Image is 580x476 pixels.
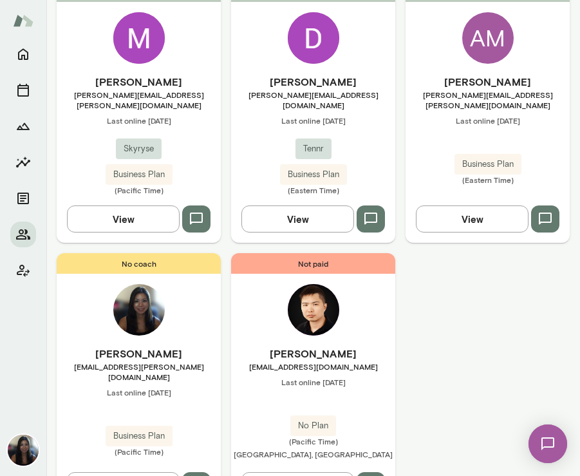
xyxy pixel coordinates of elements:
[113,12,165,64] img: Minnie Yoo
[280,168,347,181] span: Business Plan
[406,74,570,90] h6: [PERSON_NAME]
[234,450,393,459] span: [GEOGRAPHIC_DATA], [GEOGRAPHIC_DATA]
[454,158,521,171] span: Business Plan
[57,185,221,195] span: (Pacific Time)
[57,115,221,126] span: Last online [DATE]
[290,419,336,432] span: No Plan
[8,435,39,466] img: Chiao Dyi
[231,74,395,90] h6: [PERSON_NAME]
[231,377,395,387] span: Last online [DATE]
[57,346,221,361] h6: [PERSON_NAME]
[57,361,221,382] span: [EMAIL_ADDRESS][PERSON_NAME][DOMAIN_NAME]
[113,284,165,336] img: Chiao Dyi
[406,90,570,110] span: [PERSON_NAME][EMAIL_ADDRESS][PERSON_NAME][DOMAIN_NAME]
[10,113,36,139] button: Growth Plan
[231,361,395,372] span: [EMAIL_ADDRESS][DOMAIN_NAME]
[116,142,162,155] span: Skyryse
[10,149,36,175] button: Insights
[288,284,339,336] img: Richard Widjaja
[10,41,36,67] button: Home
[231,253,395,274] span: Not paid
[416,205,529,233] button: View
[406,115,570,126] span: Last online [DATE]
[231,90,395,110] span: [PERSON_NAME][EMAIL_ADDRESS][DOMAIN_NAME]
[231,346,395,361] h6: [PERSON_NAME]
[406,175,570,185] span: (Eastern Time)
[57,90,221,110] span: [PERSON_NAME][EMAIL_ADDRESS][PERSON_NAME][DOMAIN_NAME]
[10,186,36,211] button: Documents
[462,12,514,64] div: AM
[106,168,173,181] span: Business Plan
[10,222,36,247] button: Members
[57,253,221,274] span: No coach
[13,8,33,33] img: Mento
[231,115,395,126] span: Last online [DATE]
[10,258,36,283] button: Client app
[57,446,221,457] span: (Pacific Time)
[57,74,221,90] h6: [PERSON_NAME]
[67,205,180,233] button: View
[231,185,395,195] span: (Eastern Time)
[10,77,36,103] button: Sessions
[57,387,221,397] span: Last online [DATE]
[288,12,339,64] img: Daniel Guillen
[295,142,332,155] span: Tennr
[106,430,173,443] span: Business Plan
[231,436,395,446] span: (Pacific Time)
[241,205,354,233] button: View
